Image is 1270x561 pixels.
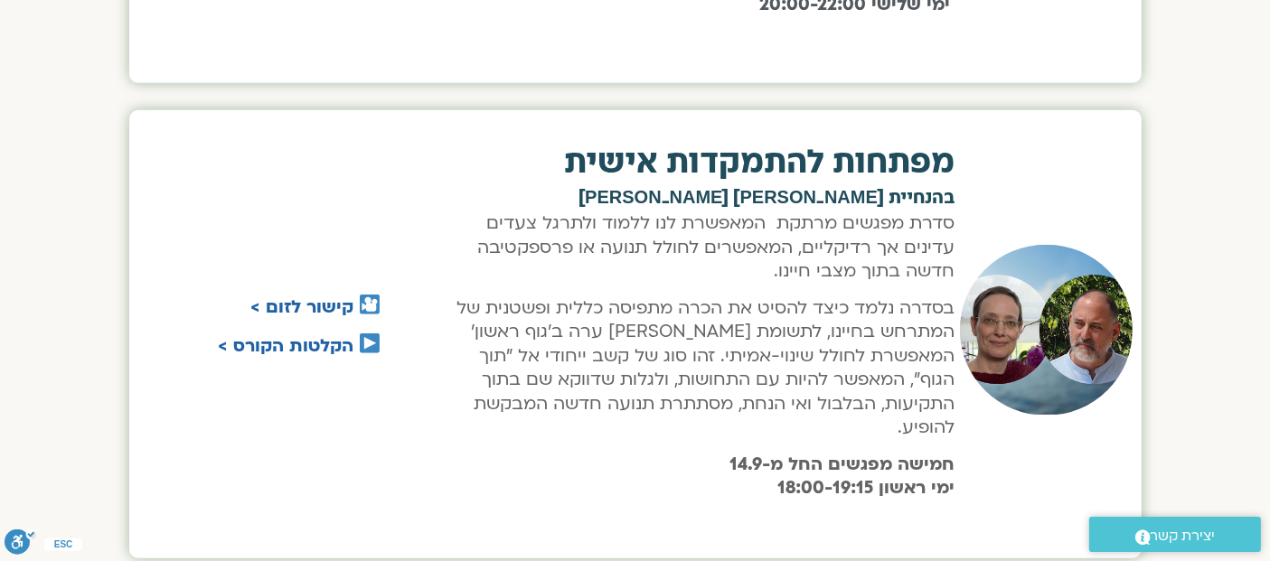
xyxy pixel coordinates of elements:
h2: בהנחיית [PERSON_NAME] [PERSON_NAME] [445,189,955,207]
img: ▶️ [360,333,380,353]
b: חמישה מפגשים החל מ-14.9 ימי ראשון 18:00-19:15 [729,453,955,500]
a: יצירת קשר [1089,517,1261,552]
span: יצירת קשר [1151,524,1216,548]
img: 🎦 [360,295,380,314]
p: סדרת מפגשים מרתקת המאפשרת לנו ללמוד ולתרגל צעדים עדינים אך רדיקליים, המאפשרים לחולל תנועה או פרספ... [445,211,955,283]
a: קישור לזום > [250,295,353,319]
p: בסדרה נלמד כיצד להסיט את הכרה מתפיסה כללית ופשטנית של המתרחש בחיינו, לתשומת [PERSON_NAME] ערה ב'ג... [445,296,955,439]
h2: מפתחות להתמקדות אישית [445,146,955,179]
a: הקלטות הקורס > [218,334,353,358]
